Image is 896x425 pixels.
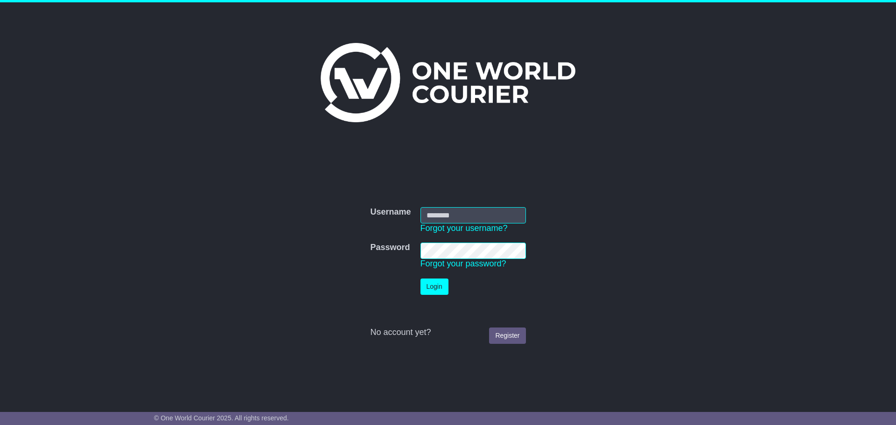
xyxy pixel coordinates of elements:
a: Forgot your password? [420,259,506,268]
label: Password [370,243,410,253]
button: Login [420,279,448,295]
span: © One World Courier 2025. All rights reserved. [154,414,289,422]
a: Forgot your username? [420,223,508,233]
label: Username [370,207,411,217]
img: One World [321,43,575,122]
div: No account yet? [370,327,525,338]
a: Register [489,327,525,344]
